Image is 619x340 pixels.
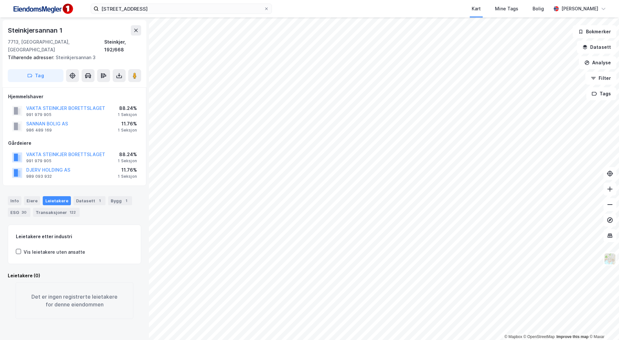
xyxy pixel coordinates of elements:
div: Vis leietakere uten ansatte [24,248,85,256]
div: Kontrollprogram for chat [587,309,619,340]
button: Analyse [579,56,616,69]
div: Info [8,196,21,205]
div: Datasett [73,196,106,205]
div: Leietakere (0) [8,272,141,280]
div: Leietakere etter industri [16,233,133,240]
div: 11.76% [118,166,137,174]
a: Improve this map [557,335,589,339]
input: Søk på adresse, matrikkel, gårdeiere, leietakere eller personer [99,4,264,14]
button: Bokmerker [573,25,616,38]
div: [PERSON_NAME] [561,5,598,13]
img: F4PB6Px+NJ5v8B7XTbfpPpyloAAAAASUVORK5CYII= [10,2,75,16]
div: Bygg [108,196,132,205]
div: 991 979 905 [26,158,51,164]
button: Datasett [577,41,616,54]
img: Z [604,253,616,265]
span: Tilhørende adresser: [8,55,56,60]
div: Bolig [533,5,544,13]
div: 88.24% [118,151,137,158]
div: 11.76% [118,120,137,128]
div: ESG [8,208,30,217]
div: 989 093 932 [26,174,52,179]
button: Tags [586,87,616,100]
iframe: Chat Widget [587,309,619,340]
div: Steinkjersannan 3 [8,54,136,61]
div: Gårdeiere [8,139,141,147]
div: 1 [96,197,103,204]
a: Mapbox [504,335,522,339]
div: Transaksjoner [33,208,80,217]
div: 7713, [GEOGRAPHIC_DATA], [GEOGRAPHIC_DATA] [8,38,104,54]
div: Steinkjer, 192/668 [104,38,141,54]
a: OpenStreetMap [523,335,555,339]
button: Tag [8,69,63,82]
div: Kart [472,5,481,13]
div: 1 Seksjon [118,158,137,164]
div: 1 Seksjon [118,174,137,179]
div: Steinkjersannan 1 [8,25,64,36]
button: Filter [585,72,616,85]
div: 122 [68,209,77,216]
div: Det er ingen registrerte leietakere for denne eiendommen [16,282,133,319]
div: 991 979 905 [26,112,51,117]
div: 986 489 169 [26,128,52,133]
div: Leietakere [43,196,71,205]
div: 1 [123,197,129,204]
div: 30 [20,209,28,216]
div: 1 Seksjon [118,128,137,133]
div: 88.24% [118,104,137,112]
div: Eiere [24,196,40,205]
div: Hjemmelshaver [8,93,141,101]
div: Mine Tags [495,5,518,13]
div: 1 Seksjon [118,112,137,117]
